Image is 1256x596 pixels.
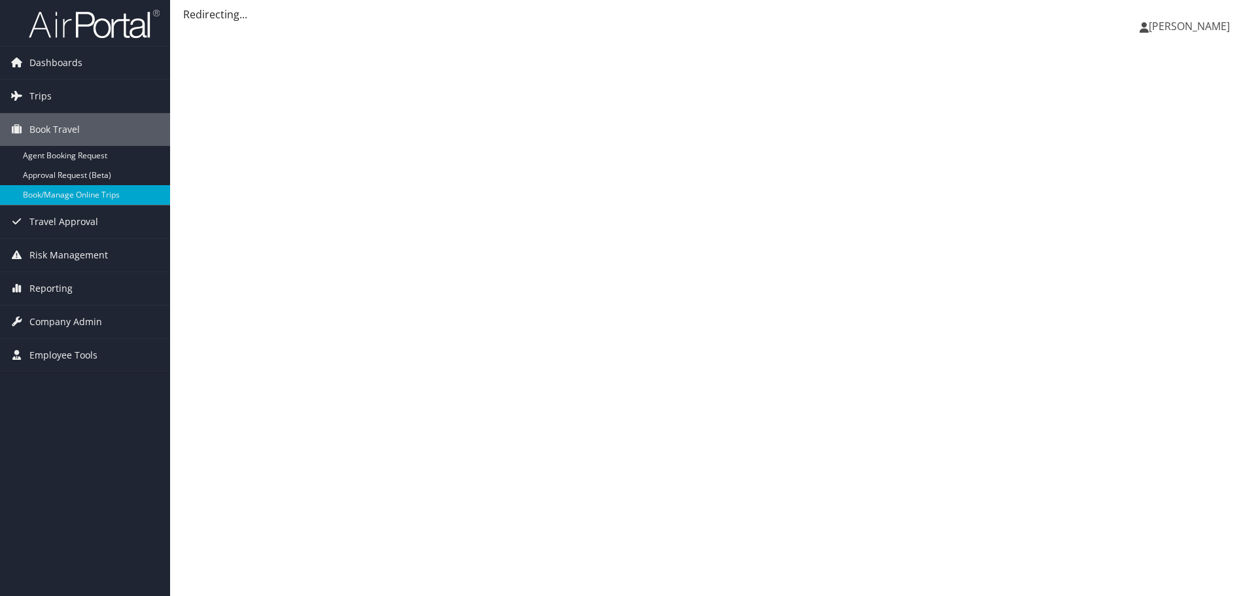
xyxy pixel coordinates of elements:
[1140,7,1243,46] a: [PERSON_NAME]
[29,306,102,338] span: Company Admin
[1149,19,1230,33] span: [PERSON_NAME]
[29,239,108,272] span: Risk Management
[29,113,80,146] span: Book Travel
[29,272,73,305] span: Reporting
[29,46,82,79] span: Dashboards
[29,339,97,372] span: Employee Tools
[183,7,1243,22] div: Redirecting...
[29,9,160,39] img: airportal-logo.png
[29,205,98,238] span: Travel Approval
[29,80,52,113] span: Trips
